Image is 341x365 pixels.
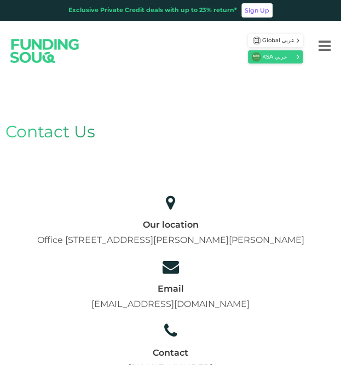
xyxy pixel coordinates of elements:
[262,37,296,45] span: Global عربي
[308,25,341,69] button: Menu
[37,219,304,231] div: Our location
[2,28,88,73] img: Logo
[241,3,273,18] a: Sign Up
[251,52,261,62] img: SA Flag
[37,236,304,245] span: Office [STREET_ADDRESS][PERSON_NAME][PERSON_NAME]
[91,300,250,309] a: [EMAIL_ADDRESS][DOMAIN_NAME]
[68,6,237,15] div: Exclusive Private Credit deals with up to 23% return*
[262,53,296,61] span: KSA عربي
[253,37,261,44] img: SA Flag
[5,120,336,145] div: Contact Us
[91,283,250,296] div: Email
[128,347,213,360] div: Contact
